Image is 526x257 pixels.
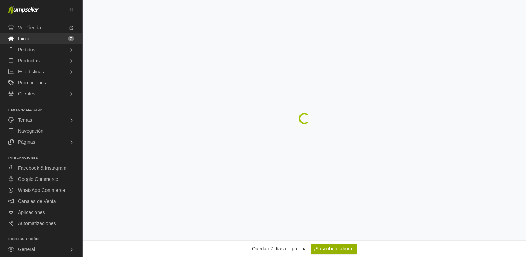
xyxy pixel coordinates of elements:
[18,207,45,218] span: Aplicaciones
[18,77,46,88] span: Promociones
[18,125,43,136] span: Navegación
[18,185,65,196] span: WhatsApp Commerce
[18,66,44,77] span: Estadísticas
[18,218,56,229] span: Automatizaciones
[18,114,32,125] span: Temas
[8,156,82,160] p: Integraciones
[18,136,35,147] span: Páginas
[18,44,35,55] span: Pedidos
[18,55,40,66] span: Productos
[18,22,41,33] span: Ver Tienda
[18,244,35,255] span: General
[252,245,308,253] div: Quedan 7 días de prueba.
[8,107,82,112] p: Personalización
[18,163,66,174] span: Facebook & Instagram
[8,237,82,241] p: Configuración
[18,174,59,185] span: Google Commerce
[18,33,29,44] span: Inicio
[18,88,35,99] span: Clientes
[18,196,56,207] span: Canales de Venta
[68,36,74,41] span: 7
[311,244,357,254] a: ¡Suscríbete ahora!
